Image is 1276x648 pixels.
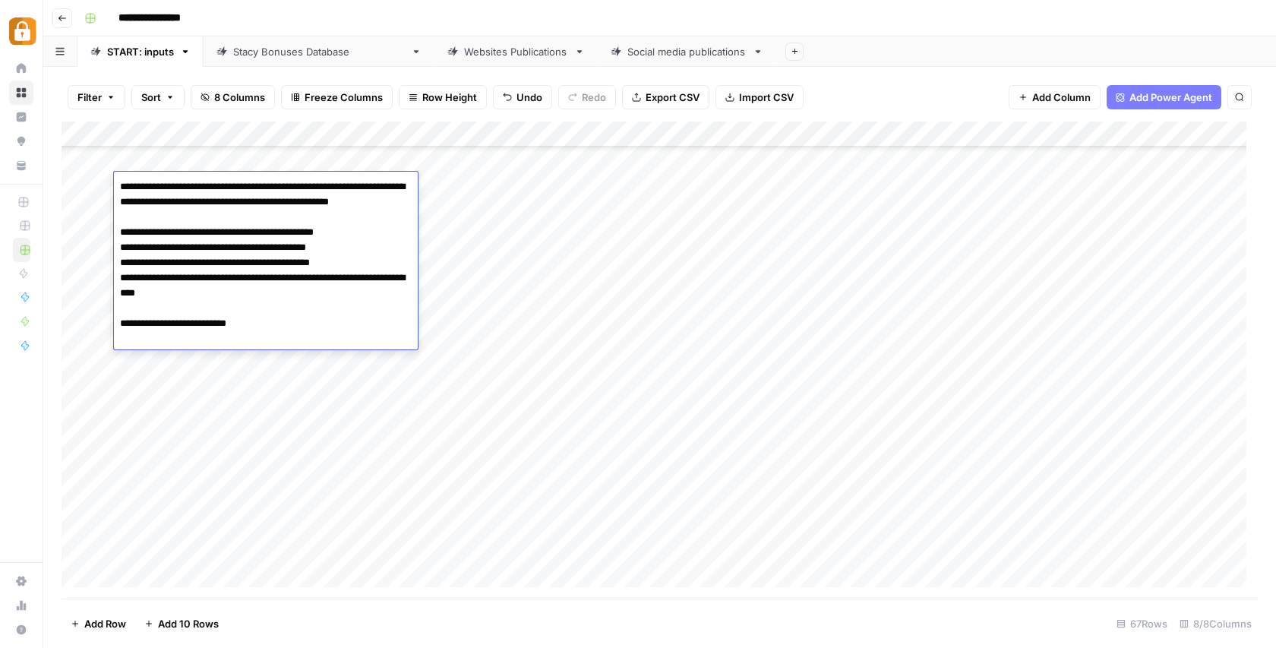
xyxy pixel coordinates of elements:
div: Social media publications [627,44,747,59]
button: Help + Support [9,618,33,642]
span: Add Column [1032,90,1091,105]
div: [PERSON_NAME] Bonuses Database [233,44,405,59]
span: Redo [582,90,606,105]
a: Websites Publications [434,36,598,67]
button: Row Height [399,85,487,109]
span: Add Power Agent [1129,90,1212,105]
span: Freeze Columns [305,90,383,105]
button: Freeze Columns [281,85,393,109]
button: Add Power Agent [1107,85,1221,109]
button: Filter [68,85,125,109]
a: Opportunities [9,129,33,153]
button: 8 Columns [191,85,275,109]
button: Redo [558,85,616,109]
a: Your Data [9,153,33,178]
button: Add Row [62,612,135,636]
span: Export CSV [646,90,700,105]
span: Import CSV [739,90,794,105]
div: 67 Rows [1110,612,1173,636]
button: Sort [131,85,185,109]
div: Websites Publications [464,44,568,59]
span: 8 Columns [214,90,265,105]
a: START: inputs [77,36,204,67]
a: Usage [9,593,33,618]
div: 8/8 Columns [1173,612,1258,636]
span: Filter [77,90,102,105]
a: Insights [9,105,33,129]
span: Add Row [84,616,126,631]
button: Undo [493,85,552,109]
span: Row Height [422,90,477,105]
a: Settings [9,569,33,593]
span: Undo [516,90,542,105]
span: Add 10 Rows [158,616,219,631]
button: Add Column [1009,85,1101,109]
button: Export CSV [622,85,709,109]
textarea: To enrich screen reader interactions, please activate Accessibility in Grammarly extension settings [114,176,418,380]
span: Sort [141,90,161,105]
button: Add 10 Rows [135,612,228,636]
button: Workspace: Adzz [9,12,33,50]
div: START: inputs [107,44,174,59]
a: [PERSON_NAME] Bonuses Database [204,36,434,67]
a: Browse [9,81,33,105]
a: Social media publications [598,36,776,67]
a: Home [9,56,33,81]
img: Adzz Logo [9,17,36,45]
button: Import CSV [715,85,804,109]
